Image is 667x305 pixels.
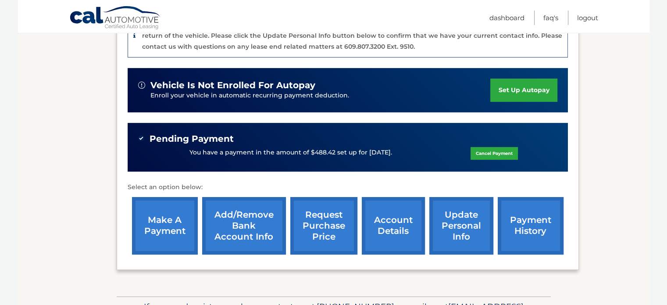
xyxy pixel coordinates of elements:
p: Select an option below: [128,182,568,193]
a: set up autopay [490,79,557,102]
a: make a payment [132,197,198,255]
a: Cal Automotive [69,6,161,31]
span: vehicle is not enrolled for autopay [150,80,315,91]
p: The end of your lease is approaching soon. A member of our lease end team will be in touch soon t... [142,21,562,50]
img: check-green.svg [138,135,144,141]
a: Add/Remove bank account info [202,197,286,255]
a: FAQ's [543,11,558,25]
a: payment history [498,197,564,255]
p: You have a payment in the amount of $488.42 set up for [DATE]. [189,148,392,158]
a: update personal info [429,197,493,255]
a: Cancel Payment [471,147,518,160]
a: account details [362,197,425,255]
p: Enroll your vehicle in automatic recurring payment deduction. [150,91,491,100]
a: Dashboard [489,11,524,25]
span: Pending Payment [150,133,234,144]
a: Logout [577,11,598,25]
a: request purchase price [290,197,357,255]
img: alert-white.svg [138,82,145,89]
